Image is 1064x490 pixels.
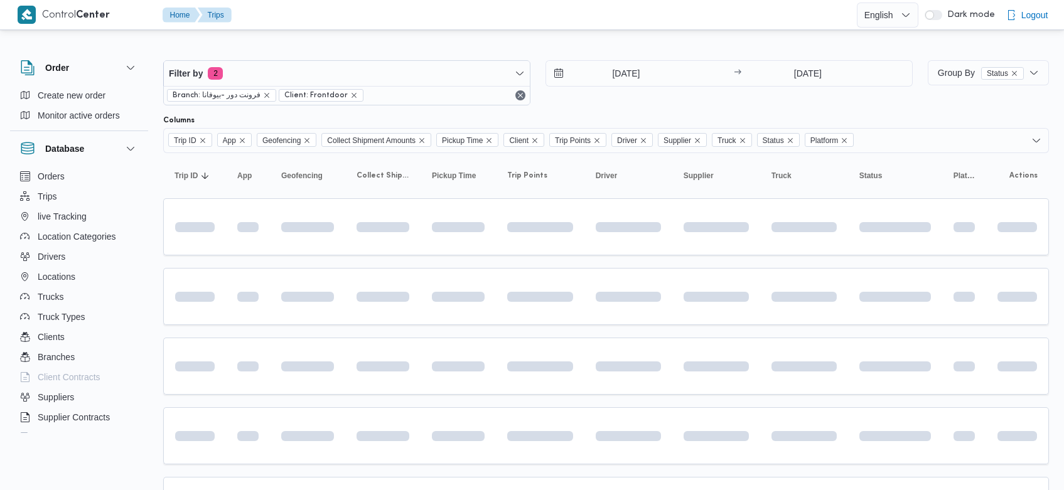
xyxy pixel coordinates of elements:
button: Trips [198,8,232,23]
span: Pickup Time [432,171,476,181]
span: Driver [596,171,618,181]
button: Drivers [15,247,143,267]
span: Group By Status [938,68,1024,78]
span: Status [981,67,1024,80]
span: Truck [712,133,752,147]
span: Supplier [658,133,707,147]
span: Collect Shipment Amounts [321,133,431,147]
span: Collect Shipment Amounts [327,134,416,147]
span: Client [509,134,529,147]
button: Remove Trip ID from selection in this group [199,137,207,144]
span: Trip Points [507,171,547,181]
span: Geofencing [257,133,316,147]
button: Database [20,141,138,156]
span: Status [757,133,800,147]
span: Truck Types [38,309,85,324]
button: Group ByStatusremove selected entity [928,60,1049,85]
span: Actions [1009,171,1038,181]
button: remove selected entity [350,92,358,99]
span: Trip ID [168,133,212,147]
span: Dark mode [942,10,995,20]
span: Pickup Time [442,134,483,147]
button: Truck [766,166,842,186]
span: Locations [38,269,75,284]
span: App [217,133,252,147]
span: Location Categories [38,229,116,244]
button: Logout [1001,3,1053,28]
button: remove selected entity [263,92,271,99]
span: Driver [617,134,637,147]
span: Collect Shipment Amounts [357,171,409,181]
span: App [223,134,236,147]
span: Truck [717,134,736,147]
button: Monitor active orders [15,105,143,125]
button: Remove Driver from selection in this group [640,137,647,144]
span: Status [987,68,1008,79]
span: Trip Points [549,133,606,147]
input: Press the down key to open a popover containing a calendar. [745,61,870,86]
button: Remove Geofencing from selection in this group [303,137,311,144]
span: Trip ID [174,134,196,147]
button: Remove Trip Points from selection in this group [593,137,601,144]
h3: Database [45,141,84,156]
button: Orders [15,166,143,186]
button: Geofencing [276,166,339,186]
button: Create new order [15,85,143,105]
span: Supplier [684,171,714,181]
span: Pickup Time [436,133,498,147]
span: Branch: فرونت دور -بيوفانا [167,89,276,102]
span: Trip ID; Sorted in descending order [175,171,198,181]
span: Truck [771,171,792,181]
span: Geofencing [281,171,323,181]
button: App [232,166,264,186]
button: Location Categories [15,226,143,247]
span: Drivers [38,249,65,264]
div: Database [10,166,148,438]
span: Monitor active orders [38,108,120,123]
button: Trucks [15,287,143,307]
button: Pickup Time [427,166,490,186]
button: Suppliers [15,387,143,407]
span: Branches [38,349,75,365]
label: Columns [163,115,195,125]
button: Remove Collect Shipment Amounts from selection in this group [418,137,426,144]
span: Client [503,133,544,147]
span: Platform [805,133,854,147]
button: Remove [513,88,528,103]
button: Home [163,8,200,23]
span: Platform [810,134,839,147]
span: Suppliers [38,390,74,405]
svg: Sorted in descending order [200,171,210,181]
span: Filter by [169,66,203,81]
span: Trips [38,189,57,204]
span: Devices [38,430,69,445]
span: Supplier Contracts [38,410,110,425]
span: Driver [611,133,653,147]
button: Devices [15,427,143,447]
button: Order [20,60,138,75]
span: Status [763,134,784,147]
button: Platform [948,166,980,186]
button: Locations [15,267,143,287]
button: Remove Pickup Time from selection in this group [485,137,493,144]
span: Platform [954,171,975,181]
span: App [237,171,252,181]
button: Remove Platform from selection in this group [841,137,848,144]
span: live Tracking [38,209,87,224]
div: Order [10,85,148,130]
button: Supplier Contracts [15,407,143,427]
button: remove selected entity [1011,70,1018,77]
span: Branch: فرونت دور -بيوفانا [173,90,261,101]
div: → [734,69,741,78]
button: Remove Status from selection in this group [787,137,794,144]
button: Truck Types [15,307,143,327]
button: Remove Client from selection in this group [531,137,539,144]
span: Trucks [38,289,63,304]
b: Center [76,11,110,20]
span: Supplier [664,134,691,147]
button: Remove Supplier from selection in this group [694,137,701,144]
button: Supplier [679,166,754,186]
span: Client: Frontdoor [284,90,348,101]
button: Client Contracts [15,367,143,387]
span: Geofencing [262,134,301,147]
